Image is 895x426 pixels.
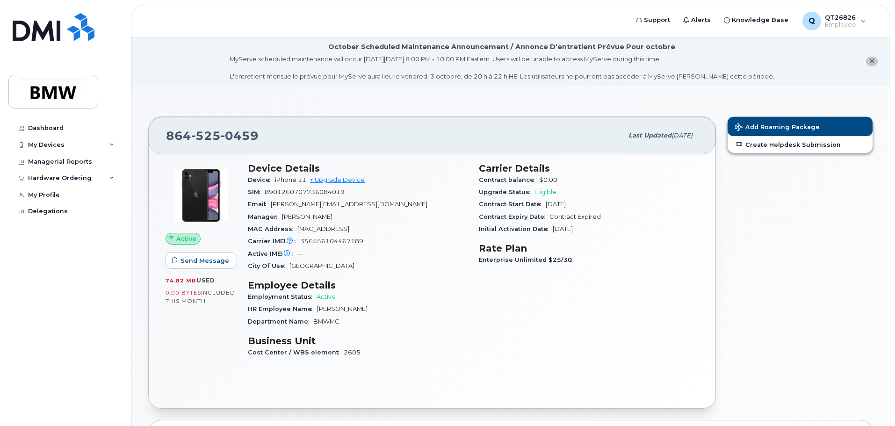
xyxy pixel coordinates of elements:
span: 74.82 MB [166,277,196,284]
span: [DATE] [546,201,566,208]
button: Add Roaming Package [728,117,873,136]
span: Device [248,176,275,183]
div: MyServe scheduled maintenance will occur [DATE][DATE] 8:00 PM - 10:00 PM Eastern. Users will be u... [230,55,774,81]
span: Upgrade Status [479,188,534,195]
span: Contract Expiry Date [479,213,549,220]
h3: Device Details [248,163,468,174]
span: [GEOGRAPHIC_DATA] [289,262,354,269]
span: [DATE] [553,225,573,232]
span: 525 [191,129,221,143]
span: Active [317,293,336,300]
a: + Upgrade Device [310,176,365,183]
span: Contract Expired [549,213,601,220]
span: Send Message [180,256,229,265]
span: Email [248,201,271,208]
h3: Carrier Details [479,163,699,174]
h3: Rate Plan [479,243,699,254]
span: Cost Center / WBS element [248,349,344,356]
h3: Employee Details [248,280,468,291]
h3: Business Unit [248,335,468,347]
iframe: Messenger Launcher [854,385,888,419]
span: MAC Address [248,225,297,232]
button: Send Message [166,252,237,269]
span: Enterprise Unlimited $25/30 [479,256,577,263]
div: October Scheduled Maintenance Announcement / Annonce D'entretient Prévue Pour octobre [328,42,675,52]
button: close notification [866,57,878,66]
span: HR Employee Name [248,305,317,312]
span: Contract balance [479,176,539,183]
span: iPhone 11 [275,176,306,183]
span: $0.00 [539,176,557,183]
span: 0459 [221,129,259,143]
span: [PERSON_NAME] [317,305,368,312]
span: Active IMEI [248,250,297,257]
a: Create Helpdesk Submission [728,136,873,153]
span: SIM [248,188,265,195]
span: 8901260707736084019 [265,188,345,195]
span: 0.00 Bytes [166,289,201,296]
span: Department Name [248,318,313,325]
span: [MAC_ADDRESS] [297,225,349,232]
span: Contract Start Date [479,201,546,208]
span: included this month [166,289,235,304]
span: Last updated [628,132,671,139]
span: Employment Status [248,293,317,300]
span: BMWMC [313,318,339,325]
span: Carrier IMEI [248,238,300,245]
span: used [196,277,215,284]
img: iPhone_11.jpg [173,167,229,224]
span: [DATE] [671,132,693,139]
span: — [297,250,303,257]
span: Active [176,234,196,243]
span: [PERSON_NAME][EMAIL_ADDRESS][DOMAIN_NAME] [271,201,427,208]
span: Eligible [534,188,556,195]
span: 2605 [344,349,361,356]
span: [PERSON_NAME] [282,213,332,220]
span: 864 [166,129,259,143]
span: 356556104467189 [300,238,363,245]
span: City Of Use [248,262,289,269]
span: Manager [248,213,282,220]
span: Add Roaming Package [735,123,820,132]
span: Initial Activation Date [479,225,553,232]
